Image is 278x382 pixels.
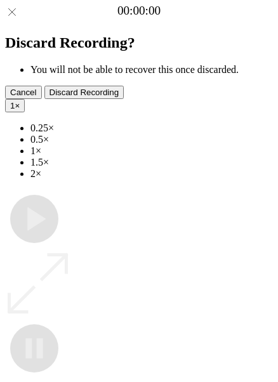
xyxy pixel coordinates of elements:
[10,101,15,110] span: 1
[5,99,25,112] button: 1×
[30,122,273,134] li: 0.25×
[5,86,42,99] button: Cancel
[30,145,273,157] li: 1×
[30,168,273,180] li: 2×
[30,157,273,168] li: 1.5×
[30,134,273,145] li: 0.5×
[117,4,161,18] a: 00:00:00
[30,64,273,76] li: You will not be able to recover this once discarded.
[44,86,124,99] button: Discard Recording
[5,34,273,51] h2: Discard Recording?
